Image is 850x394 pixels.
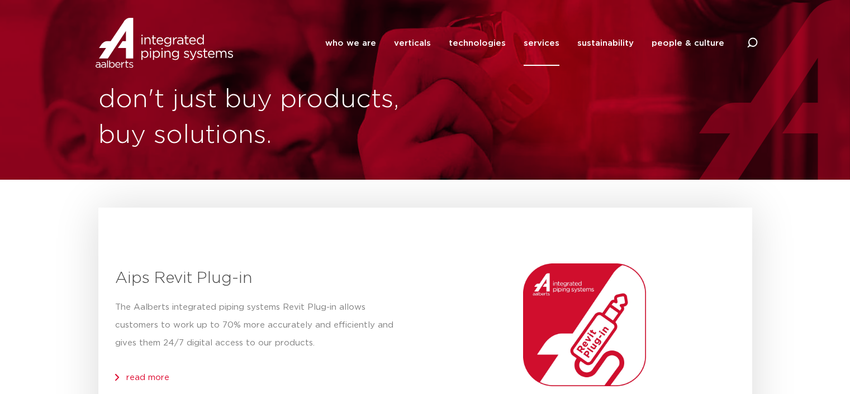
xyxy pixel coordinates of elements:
a: technologies [449,21,506,66]
h1: don't just buy products, buy solutions. [98,82,420,153]
a: services [524,21,559,66]
a: who we are [325,21,376,66]
a: sustainability [577,21,634,66]
h3: Aips Revit Plug-in [115,267,409,290]
a: people & culture [652,21,724,66]
a: verticals [394,21,431,66]
a: read more [126,373,169,382]
p: The Aalberts integrated piping systems Revit Plug-in allows customers to work up to 70% more accu... [115,299,409,352]
nav: Menu [325,21,724,66]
